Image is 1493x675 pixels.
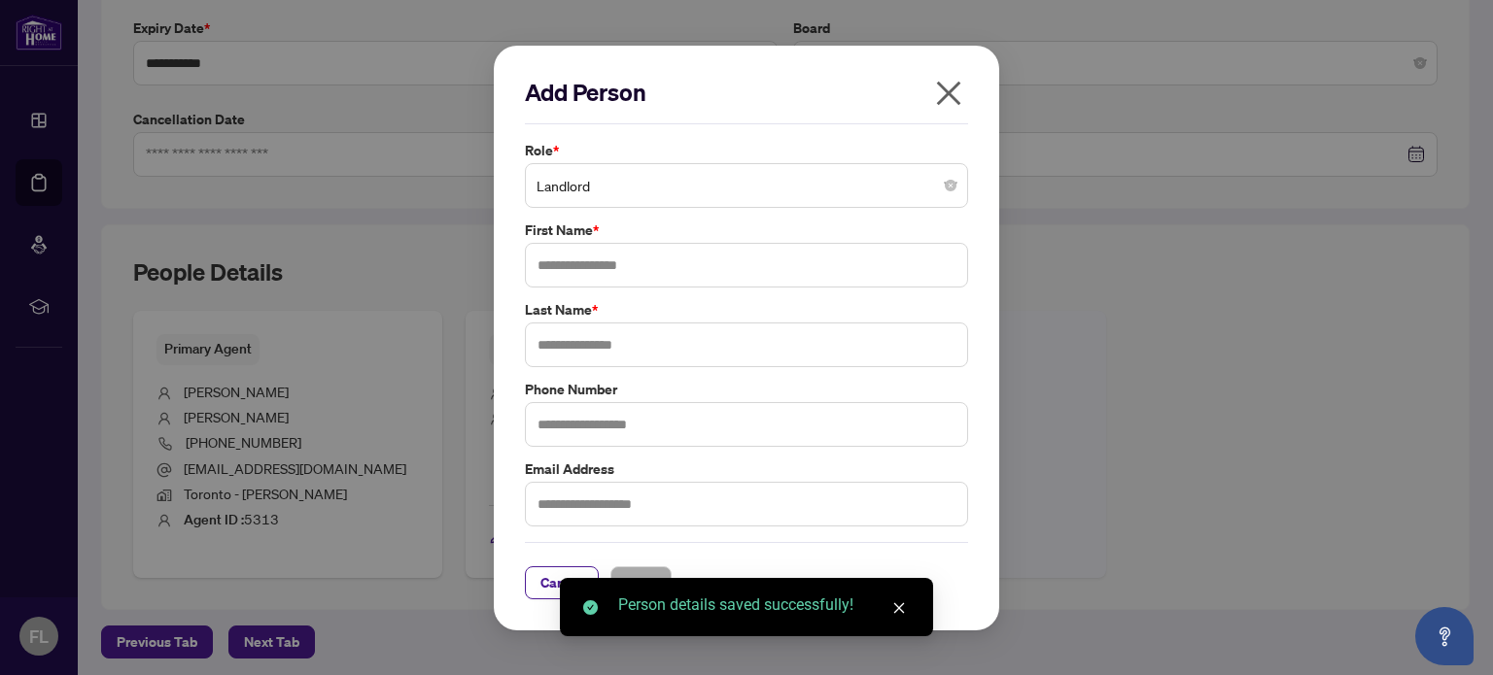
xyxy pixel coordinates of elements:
label: Role [525,140,968,161]
label: Phone Number [525,378,968,399]
button: Cancel [525,565,599,598]
h2: Add Person [525,77,968,108]
span: Landlord [537,167,956,204]
a: Close [888,597,910,619]
span: close-circle [945,180,956,191]
span: Cancel [540,566,583,597]
span: close [892,601,906,615]
div: Person details saved successfully! [618,593,910,617]
label: Email Address [525,457,968,479]
button: Open asap [1415,607,1474,665]
button: Save [610,565,672,598]
span: check-circle [583,600,598,615]
label: First Name [525,219,968,241]
label: Last Name [525,299,968,321]
span: close [933,78,964,109]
